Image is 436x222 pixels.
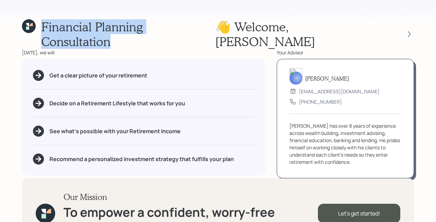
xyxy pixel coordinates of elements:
div: [DATE], we will: [22,49,266,56]
h3: Our Mission [64,192,318,202]
div: [EMAIL_ADDRESS][DOMAIN_NAME] [299,88,380,95]
h1: 👋 Welcome , [PERSON_NAME] [215,19,392,49]
h5: See what's possible with your Retirement Income [49,128,181,135]
div: Your Advisor [277,49,414,56]
h5: Decide on a Retirement Lifestyle that works for you [49,100,185,107]
h5: Recommend a personalized investment strategy that fulfills your plan [49,156,234,162]
h5: Get a clear picture of your retirement [49,72,147,79]
img: james-distasi-headshot.png [289,68,302,85]
div: [PHONE_NUMBER] [299,98,342,105]
h5: [PERSON_NAME] [305,75,349,82]
h1: Financial Planning Consultation [41,19,215,49]
div: [PERSON_NAME] has over 8 years of experience across wealth building, investment advising, financi... [289,122,401,166]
